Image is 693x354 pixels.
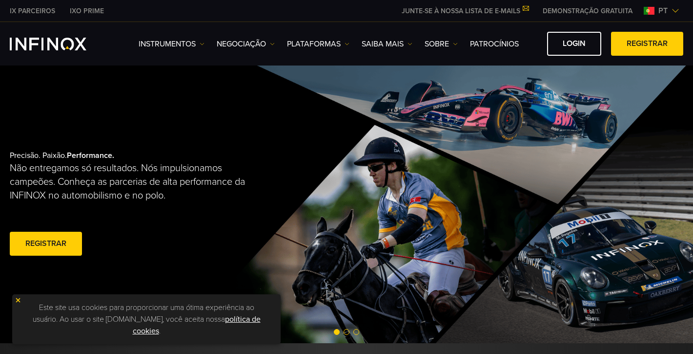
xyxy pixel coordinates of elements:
[10,161,252,202] p: Não entregamos só resultados. Nós impulsionamos campeões. Conheça as parcerias de alta performanc...
[10,232,82,256] a: Registrar
[470,38,519,50] a: Patrocínios
[139,38,204,50] a: Instrumentos
[10,38,109,50] a: INFINOX Logo
[654,5,672,17] span: pt
[425,38,458,50] a: SOBRE
[10,135,313,274] div: Precisão. Paixão.
[67,151,114,160] strong: Performance.
[62,6,111,16] a: INFINOX
[344,329,349,335] span: Go to slide 2
[334,329,340,335] span: Go to slide 1
[217,38,275,50] a: NEGOCIAÇÃO
[287,38,349,50] a: PLATAFORMAS
[17,299,276,339] p: Este site usa cookies para proporcionar uma ótima experiência ao usuário. Ao usar o site [DOMAIN_...
[2,6,62,16] a: INFINOX
[353,329,359,335] span: Go to slide 3
[15,297,21,304] img: yellow close icon
[547,32,601,56] a: Login
[394,7,535,15] a: JUNTE-SE À NOSSA LISTA DE E-MAILS
[362,38,412,50] a: Saiba mais
[611,32,683,56] a: Registrar
[535,6,640,16] a: INFINOX MENU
